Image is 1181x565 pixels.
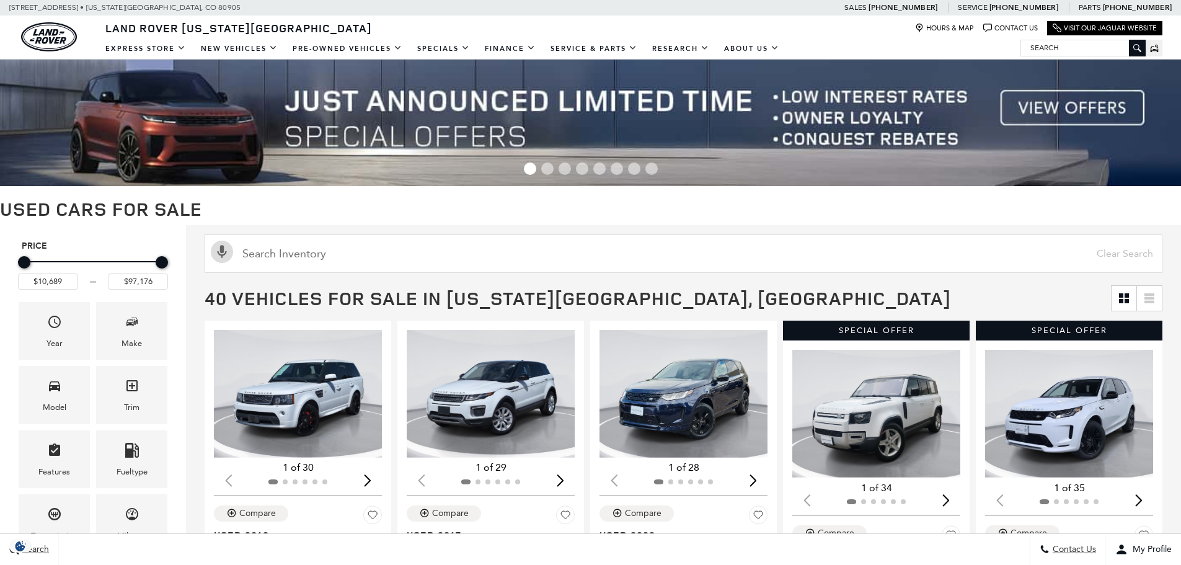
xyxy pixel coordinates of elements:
[96,430,167,488] div: FueltypeFueltype
[556,505,575,529] button: Save Vehicle
[599,505,674,522] button: Compare Vehicle
[117,529,146,543] div: Mileage
[1130,487,1147,514] div: Next slide
[792,350,962,478] div: 1 / 2
[125,504,139,529] span: Mileage
[359,467,376,494] div: Next slide
[47,375,62,401] span: Model
[717,38,787,60] a: About Us
[541,162,554,175] span: Go to slide 2
[214,529,373,541] span: Used 2013
[98,38,193,60] a: EXPRESS STORE
[559,162,571,175] span: Go to slide 3
[214,330,384,458] img: 2013 Land Rover Range Rover Sport Supercharged 1
[792,350,962,478] img: 2020 Land Rover Defender 110 SE 1
[1103,2,1172,12] a: [PHONE_NUMBER]
[1053,24,1157,33] a: Visit Our Jaguar Website
[125,375,139,401] span: Trim
[47,311,62,337] span: Year
[869,2,937,12] a: [PHONE_NUMBER]
[745,467,761,494] div: Next slide
[625,508,661,519] div: Compare
[125,440,139,465] span: Fueltype
[599,330,769,458] div: 1 / 2
[792,525,867,541] button: Compare Vehicle
[205,285,951,311] span: 40 Vehicles for Sale in [US_STATE][GEOGRAPHIC_DATA], [GEOGRAPHIC_DATA]
[985,350,1155,478] div: 1 / 2
[19,366,90,424] div: ModelModel
[552,467,568,494] div: Next slide
[985,481,1153,495] div: 1 of 35
[407,461,575,474] div: 1 of 29
[96,302,167,360] div: MakeMake
[1106,534,1181,565] button: Open user profile menu
[363,505,382,529] button: Save Vehicle
[214,505,288,522] button: Compare Vehicle
[96,494,167,552] div: MileageMileage
[18,274,78,290] input: Minimum
[31,529,77,543] div: Transmission
[407,529,565,541] span: Used 2017
[19,430,90,488] div: FeaturesFeatures
[156,256,168,269] div: Maximum Price
[205,234,1162,273] input: Search Inventory
[783,321,970,340] div: Special Offer
[285,38,410,60] a: Pre-Owned Vehicles
[214,330,384,458] div: 1 / 2
[976,321,1162,340] div: Special Offer
[47,504,62,529] span: Transmission
[645,38,717,60] a: Research
[818,528,854,539] div: Compare
[645,162,658,175] span: Go to slide 8
[524,162,536,175] span: Go to slide 1
[1021,40,1145,55] input: Search
[985,350,1155,478] img: 2024 Land Rover Discovery Sport S 1
[21,22,77,51] a: land-rover
[22,241,164,252] h5: Price
[599,461,767,474] div: 1 of 28
[18,252,168,290] div: Price
[125,311,139,337] span: Make
[1011,528,1047,539] div: Compare
[21,22,77,51] img: Land Rover
[19,494,90,552] div: TransmissionTransmission
[1050,545,1096,555] span: Contact Us
[958,3,987,12] span: Service
[937,487,954,514] div: Next slide
[105,20,372,35] span: Land Rover [US_STATE][GEOGRAPHIC_DATA]
[43,401,66,414] div: Model
[122,337,142,350] div: Make
[9,3,241,12] a: [STREET_ADDRESS] • [US_STATE][GEOGRAPHIC_DATA], CO 80905
[593,162,606,175] span: Go to slide 5
[108,274,168,290] input: Maximum
[1079,3,1101,12] span: Parts
[124,401,139,414] div: Trim
[98,20,379,35] a: Land Rover [US_STATE][GEOGRAPHIC_DATA]
[407,330,577,458] img: 2017 Land Rover Range Rover Evoque SE 1
[193,38,285,60] a: New Vehicles
[1135,525,1153,549] button: Save Vehicle
[749,505,767,529] button: Save Vehicle
[96,366,167,424] div: TrimTrim
[211,241,233,263] svg: Click to toggle on voice search
[214,461,382,474] div: 1 of 30
[407,529,575,554] a: Used 2017Range Rover Evoque SE
[628,162,640,175] span: Go to slide 7
[989,2,1058,12] a: [PHONE_NUMBER]
[46,337,63,350] div: Year
[942,525,960,549] button: Save Vehicle
[6,540,35,553] section: Click to Open Cookie Consent Modal
[407,330,577,458] div: 1 / 2
[19,302,90,360] div: YearYear
[432,508,469,519] div: Compare
[543,38,645,60] a: Service & Parts
[477,38,543,60] a: Finance
[1128,545,1172,555] span: My Profile
[915,24,974,33] a: Hours & Map
[985,525,1059,541] button: Compare Vehicle
[576,162,588,175] span: Go to slide 4
[792,481,960,495] div: 1 of 34
[407,505,481,522] button: Compare Vehicle
[599,330,769,458] img: 2022 Land Rover Discovery Sport S R-Dynamic 1
[410,38,477,60] a: Specials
